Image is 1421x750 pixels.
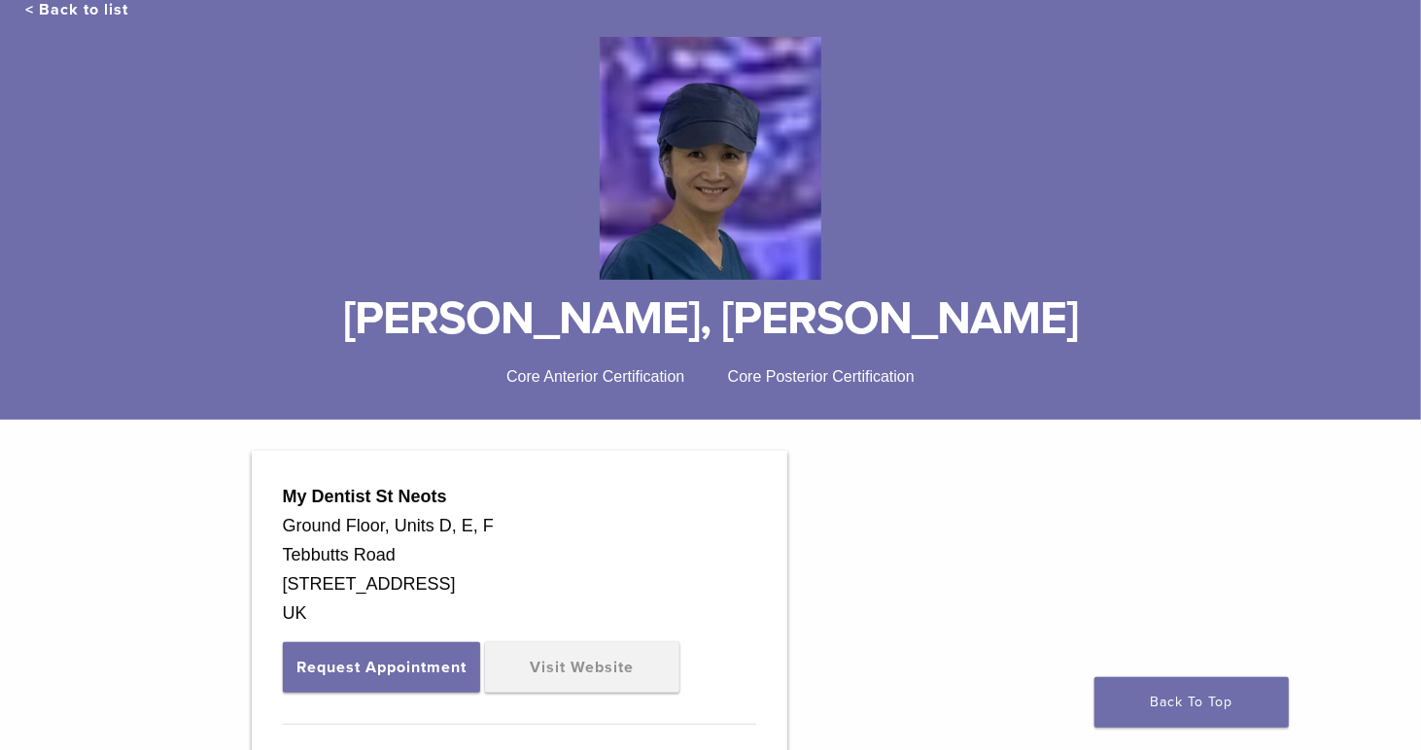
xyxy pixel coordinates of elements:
strong: My Dentist St Neots [283,487,447,506]
div: Ground Floor, Units D, E, F [283,511,756,540]
a: Back To Top [1094,677,1289,728]
div: Tebbutts Road [283,540,756,569]
span: Core Anterior Certification [506,368,684,385]
div: [STREET_ADDRESS] UK [283,569,756,628]
a: Visit Website [485,642,679,693]
h1: [PERSON_NAME], [PERSON_NAME] [25,295,1396,342]
img: Bioclear [600,37,820,280]
button: Request Appointment [283,642,480,693]
span: Core Posterior Certification [728,368,915,385]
